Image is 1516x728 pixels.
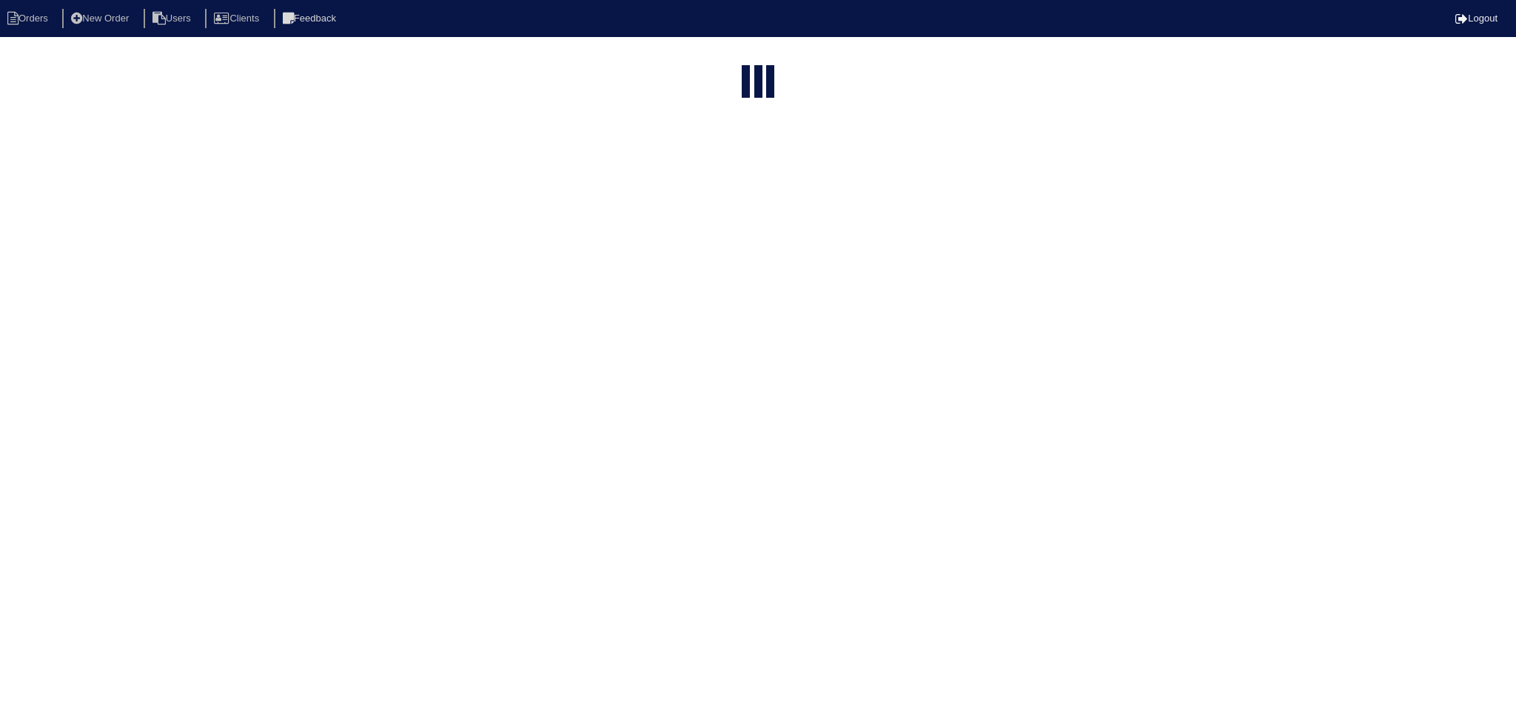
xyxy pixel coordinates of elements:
a: New Order [62,13,141,24]
li: New Order [62,9,141,29]
a: Logout [1455,13,1497,24]
a: Users [144,13,203,24]
li: Users [144,9,203,29]
div: loading... [754,65,762,101]
li: Feedback [274,9,348,29]
li: Clients [205,9,271,29]
a: Clients [205,13,271,24]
